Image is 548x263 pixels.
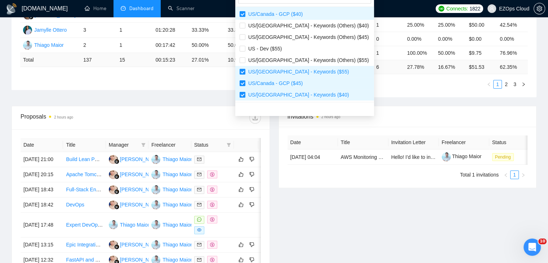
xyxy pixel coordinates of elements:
th: Date [21,138,63,152]
img: TM [151,170,160,179]
th: Manager [106,138,148,152]
a: AJ[PERSON_NAME] [109,257,161,262]
span: mail [197,157,201,161]
span: right [521,82,526,86]
img: JO [23,26,32,35]
td: 76.96% [497,46,528,60]
a: TMThiago Maior [151,222,192,227]
td: 0 [373,32,404,46]
td: 0.00% [497,32,528,46]
td: DevOps [63,197,106,213]
a: AJ[PERSON_NAME] [109,171,161,177]
li: 2 [502,80,511,89]
div: [PERSON_NAME] [120,155,161,163]
td: 33.33% [225,23,261,38]
a: AJ[PERSON_NAME] [109,186,161,192]
td: 62.35 % [497,60,528,74]
a: DevOps [66,202,84,208]
span: dollar [210,172,214,177]
span: dislike [249,202,254,208]
td: 3 [80,23,116,38]
span: dollar [210,258,214,262]
button: like [237,200,245,209]
a: homeHome [85,5,106,12]
button: setting [534,3,545,14]
time: 2 hours ago [54,115,73,119]
a: Expert DevOps Support for Cloudflare Zero Trust and Docker Infrastructure [66,222,233,228]
span: Manager [109,141,138,149]
span: US/Canada - GCP ($40) [245,11,303,17]
th: Invitation Letter [388,135,439,150]
img: gigradar-bm.png [114,244,119,249]
img: upwork-logo.png [438,6,444,12]
span: dislike [249,257,254,263]
button: dislike [248,170,256,179]
span: filter [227,143,231,147]
div: Thiago Maior [162,201,192,209]
th: Freelancer [439,135,489,150]
span: mail [197,172,201,177]
button: download [249,112,261,124]
a: TMThiago Maior [151,241,192,247]
span: US/Canada - GCP ($45) [245,80,303,86]
img: gigradar-bm.png [114,174,119,179]
img: TM [151,240,160,249]
td: 50.00% [189,38,225,53]
div: Proposals [21,112,141,124]
img: TM [151,200,160,209]
span: US/[GEOGRAPHIC_DATA] - Keywords (Others) ($45) [245,34,369,40]
td: $0.00 [466,32,497,46]
img: TM [151,220,160,229]
td: Apache Tomcat9 Cluster Config [63,167,106,182]
td: 0.00% [435,32,466,46]
td: Expert DevOps Support for Cloudflare Zero Trust and Docker Infrastructure [63,213,106,237]
li: Next Page [519,170,527,179]
a: TMThiago Maior [151,201,192,207]
img: gigradar-bm.png [114,204,119,209]
img: AJ [109,200,118,209]
div: Jamylle Ottero [34,26,67,34]
li: 3 [511,80,519,89]
td: $ 51.53 [466,60,497,74]
td: 1 [116,23,152,38]
div: [PERSON_NAME] [120,201,161,209]
div: [PERSON_NAME] [120,241,161,249]
th: Date [288,135,338,150]
a: Full‑Stack Engineer — Stabilize, Refactor & Scale MVPs [66,187,192,192]
td: 42.54% [497,18,528,32]
td: 1 [373,46,404,60]
a: Thiago Maior [442,153,482,159]
div: Thiago Maior [162,155,192,163]
button: right [519,170,527,179]
td: [DATE] 20:15 [21,167,63,182]
td: 00:17:42 [153,38,189,53]
img: TM [151,185,160,194]
a: TMThiago Maior [151,257,192,262]
a: 3 [511,80,519,88]
span: filter [141,143,146,147]
span: like [239,257,244,263]
span: filter [225,139,232,150]
li: 1 [493,80,502,89]
th: Status [489,135,540,150]
a: 1 [511,171,518,179]
td: [DATE] 17:48 [21,213,63,237]
button: dislike [248,200,256,209]
td: 10.95 % [225,53,261,67]
td: Total [20,53,80,67]
a: AWS Monitoring Optimization Expert [341,154,423,160]
span: dislike [249,187,254,192]
span: US/[GEOGRAPHIC_DATA] - Keywords ($40) [245,92,349,98]
span: dislike [249,171,254,177]
td: 6 [373,60,404,74]
td: 33.33% [189,23,225,38]
th: Freelancer [148,138,191,152]
td: 0.00% [404,32,435,46]
span: dislike [249,242,254,248]
span: filter [140,139,147,150]
a: Epic Integration Developer [66,242,125,248]
td: 01:20:28 [153,23,189,38]
img: AJ [109,185,118,194]
div: Thiago Maior [120,221,150,229]
div: Thiago Maior [162,170,192,178]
